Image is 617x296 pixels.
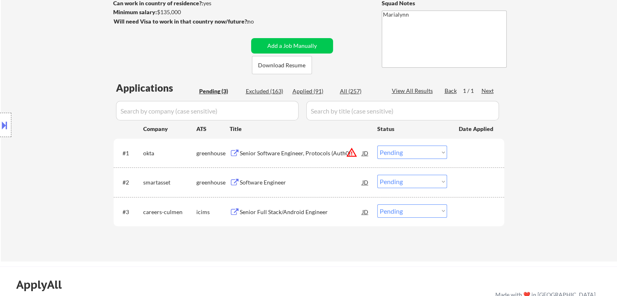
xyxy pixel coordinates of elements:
div: $135,000 [113,8,248,16]
div: Senior Full Stack/Android Engineer [240,208,362,216]
div: View All Results [392,87,435,95]
div: Applied (91) [292,87,333,95]
div: Status [377,121,447,136]
div: Back [445,87,458,95]
div: Pending (3) [199,87,240,95]
div: okta [143,149,196,157]
button: Download Resume [252,56,312,74]
strong: Will need Visa to work in that country now/future?: [114,18,249,25]
div: Excluded (163) [246,87,286,95]
button: Add a Job Manually [251,38,333,54]
input: Search by company (case sensitive) [116,101,299,120]
div: Company [143,125,196,133]
div: icims [196,208,230,216]
div: #3 [123,208,137,216]
div: Title [230,125,370,133]
strong: Minimum salary: [113,9,157,15]
div: ATS [196,125,230,133]
div: greenhouse [196,178,230,187]
div: JD [361,175,370,189]
div: no [247,17,271,26]
div: Senior Software Engineer, Protocols (Auth0) [240,149,362,157]
div: greenhouse [196,149,230,157]
div: Applications [116,83,196,93]
div: careers-culmen [143,208,196,216]
div: ApplyAll [16,278,71,292]
button: warning_amber [346,147,357,158]
div: Next [482,87,494,95]
div: smartasset [143,178,196,187]
div: All (257) [340,87,381,95]
div: JD [361,146,370,160]
div: Software Engineer [240,178,362,187]
div: 1 / 1 [463,87,482,95]
div: JD [361,204,370,219]
div: Date Applied [459,125,494,133]
input: Search by title (case sensitive) [306,101,499,120]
